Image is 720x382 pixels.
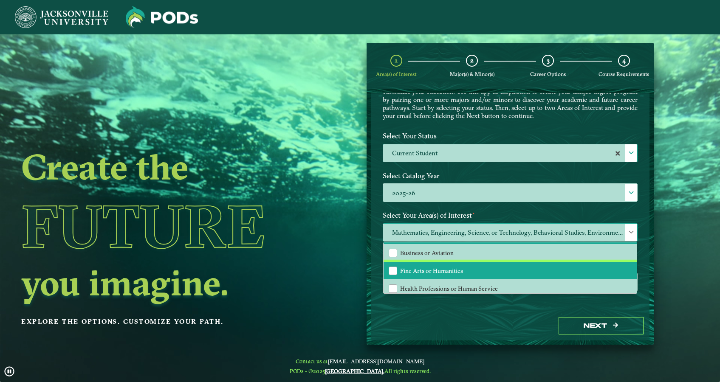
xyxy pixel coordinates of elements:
span: 1 [395,56,398,65]
span: Area(s) of Interest [376,71,416,77]
a: [EMAIL_ADDRESS][DOMAIN_NAME] [328,358,424,365]
label: Enter your email below to receive a summary of the POD that you create. [376,258,644,273]
span: PODs - ©2025 All rights reserved. [290,368,431,374]
span: Career Options [530,71,566,77]
label: Current Student [383,144,637,163]
label: Select Your Status [376,128,644,144]
span: Fine Arts or Humanities [400,267,463,275]
span: Mathematics, Engineering, Science, or Technology, Behavioral Studies, Environmental Studies, or E... [383,224,637,242]
p: [GEOGRAPHIC_DATA] offers you the freedom to pursue your passions and the flexibility to customize... [383,79,638,120]
h2: Create the [21,149,303,185]
label: 2025-26 [383,184,637,202]
li: Business or Aviation [384,244,637,262]
li: Health Professions or Human Service [384,279,637,297]
p: Maximum 2 selections are allowed [383,244,638,252]
label: Select Catalog Year [376,168,644,184]
span: Health Professions or Human Service [400,285,498,292]
button: Next [559,317,644,334]
sup: ⋆ [383,243,386,249]
sup: ⋆ [472,210,475,216]
span: Major(s) & Minor(s) [450,71,494,77]
span: 4 [622,56,626,65]
span: Contact us at [290,358,431,365]
a: [GEOGRAPHIC_DATA]. [325,368,384,374]
h2: you imagine. [21,265,303,301]
li: Fine Arts or Humanities [384,262,637,280]
label: Select Your Area(s) of Interest [376,208,644,223]
p: Explore the options. Customize your path. [21,315,303,328]
h1: Future [21,188,303,265]
span: 2 [470,56,474,65]
img: Jacksonville University logo [126,6,198,28]
span: Course Requirements [599,71,649,77]
span: 3 [547,56,550,65]
input: Enter your email [383,273,638,291]
span: Business or Aviation [400,249,454,257]
img: Jacksonville University logo [15,6,108,28]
